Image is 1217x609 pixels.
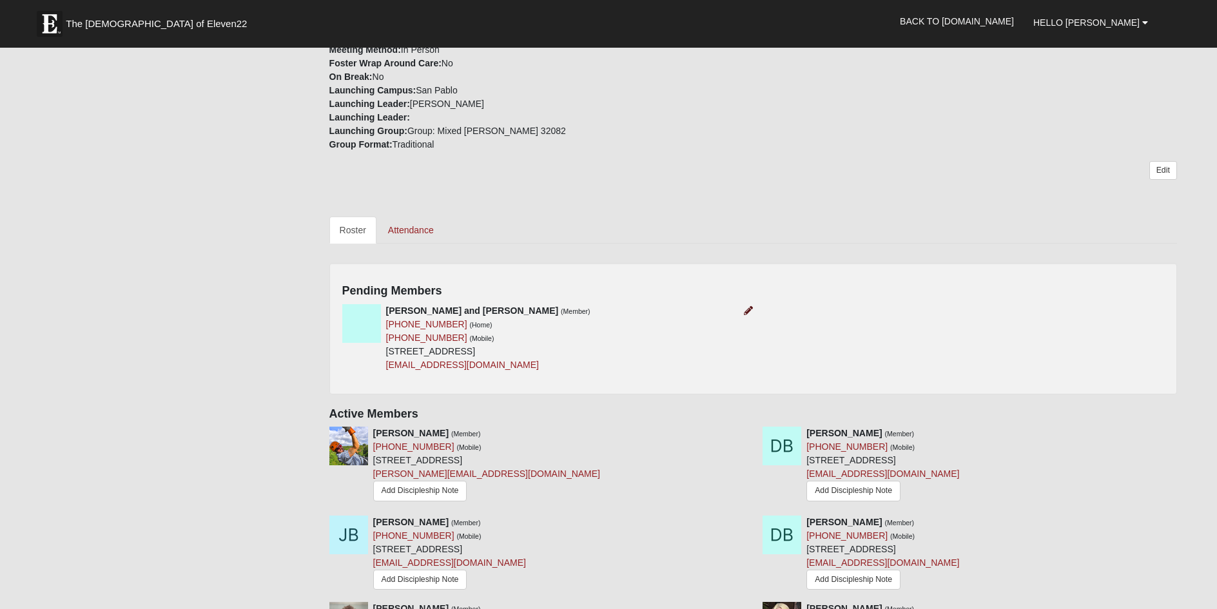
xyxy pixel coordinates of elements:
a: [EMAIL_ADDRESS][DOMAIN_NAME] [806,557,959,568]
small: (Mobile) [890,532,915,540]
a: [PHONE_NUMBER] [806,530,888,541]
a: [PHONE_NUMBER] [373,441,454,452]
strong: Launching Group: [329,126,407,136]
small: (Home) [470,321,492,329]
a: [EMAIL_ADDRESS][DOMAIN_NAME] [373,557,526,568]
div: [STREET_ADDRESS] [806,516,959,593]
a: Roster [329,217,376,244]
small: (Member) [561,307,590,315]
a: Add Discipleship Note [806,481,901,501]
a: [PERSON_NAME][EMAIL_ADDRESS][DOMAIN_NAME] [373,469,600,479]
h4: Pending Members [342,284,1164,298]
strong: [PERSON_NAME] [373,517,449,527]
a: [PHONE_NUMBER] [386,319,467,329]
a: Edit [1149,161,1177,180]
strong: [PERSON_NAME] [373,428,449,438]
small: (Member) [885,430,915,438]
strong: Launching Leader: [329,99,410,109]
a: [EMAIL_ADDRESS][DOMAIN_NAME] [806,469,959,479]
a: Add Discipleship Note [806,570,901,590]
a: Add Discipleship Note [373,481,467,501]
strong: Group Format: [329,139,393,150]
a: The [DEMOGRAPHIC_DATA] of Eleven22 [30,5,288,37]
a: Add Discipleship Note [373,570,467,590]
small: (Member) [885,519,915,527]
a: [PHONE_NUMBER] [806,441,888,452]
div: [STREET_ADDRESS] [386,304,590,372]
div: [STREET_ADDRESS] [806,427,959,504]
strong: Foster Wrap Around Care: [329,58,442,68]
a: Back to [DOMAIN_NAME] [890,5,1024,37]
strong: Launching Campus: [329,85,416,95]
small: (Mobile) [890,443,915,451]
small: (Mobile) [470,334,494,342]
div: [STREET_ADDRESS] [373,427,600,505]
span: The [DEMOGRAPHIC_DATA] of Eleven22 [66,17,247,30]
span: Hello [PERSON_NAME] [1033,17,1140,28]
h4: Active Members [329,407,1177,421]
a: Hello [PERSON_NAME] [1024,6,1158,39]
strong: Launching Leader: [329,112,410,122]
small: (Member) [451,519,481,527]
strong: [PERSON_NAME] and [PERSON_NAME] [386,305,559,316]
small: (Mobile) [457,532,482,540]
strong: [PERSON_NAME] [806,517,882,527]
a: Attendance [378,217,444,244]
img: Eleven22 logo [37,11,63,37]
a: [PHONE_NUMBER] [373,530,454,541]
a: [EMAIL_ADDRESS][DOMAIN_NAME] [386,360,539,370]
small: (Mobile) [457,443,482,451]
strong: Meeting Method: [329,44,401,55]
a: [PHONE_NUMBER] [386,333,467,343]
strong: [PERSON_NAME] [806,428,882,438]
small: (Member) [451,430,481,438]
strong: On Break: [329,72,373,82]
div: [STREET_ADDRESS] [373,516,526,593]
